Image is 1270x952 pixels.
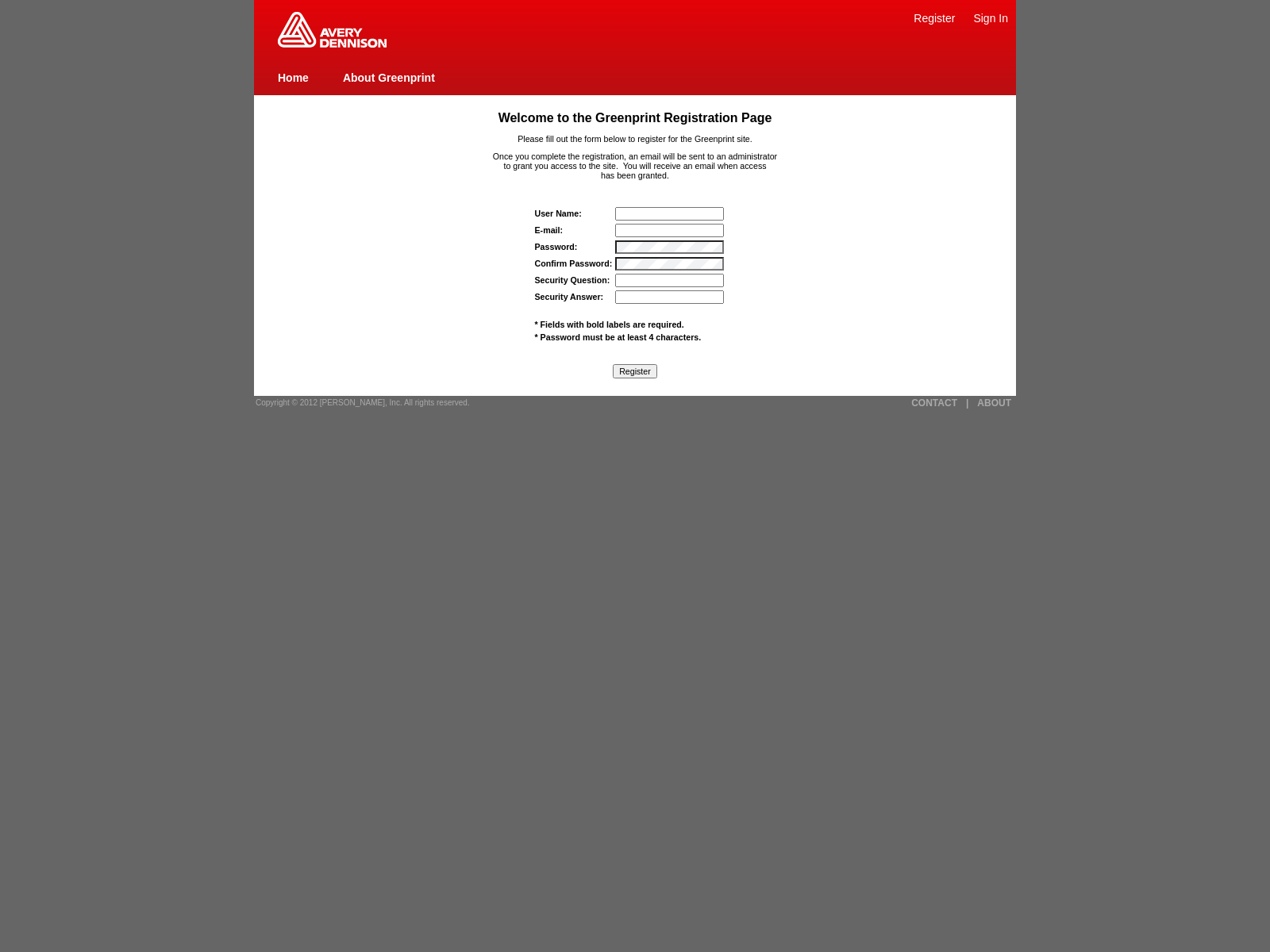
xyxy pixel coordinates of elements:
[535,242,578,251] label: Password:
[256,398,470,407] span: Copyright © 2012 [PERSON_NAME], Inc. All rights reserved.
[285,111,986,125] h1: Welcome to the Greenprint Registration Page
[973,12,1008,25] a: Sign In
[914,12,955,25] a: Register
[535,275,610,285] label: Security Question:
[613,364,657,378] input: Register
[966,397,968,409] a: |
[285,134,986,144] p: Please fill out the form below to register for the Greenprint site.
[535,332,702,342] span: * Password must be at least 4 characters.
[535,320,684,329] span: * Fields with bold labels are required.
[911,397,957,409] a: CONTACT
[343,71,435,84] a: About Greenprint
[535,225,564,235] label: E-mail:
[535,292,604,301] label: Security Answer:
[535,209,582,218] strong: User Name:
[278,12,387,48] img: Home
[278,40,387,49] a: Greenprint
[278,71,309,84] a: Home
[977,397,1011,409] a: ABOUT
[535,259,613,268] label: Confirm Password:
[285,152,986,180] p: Once you complete the registration, an email will be sent to an administrator to grant you access...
